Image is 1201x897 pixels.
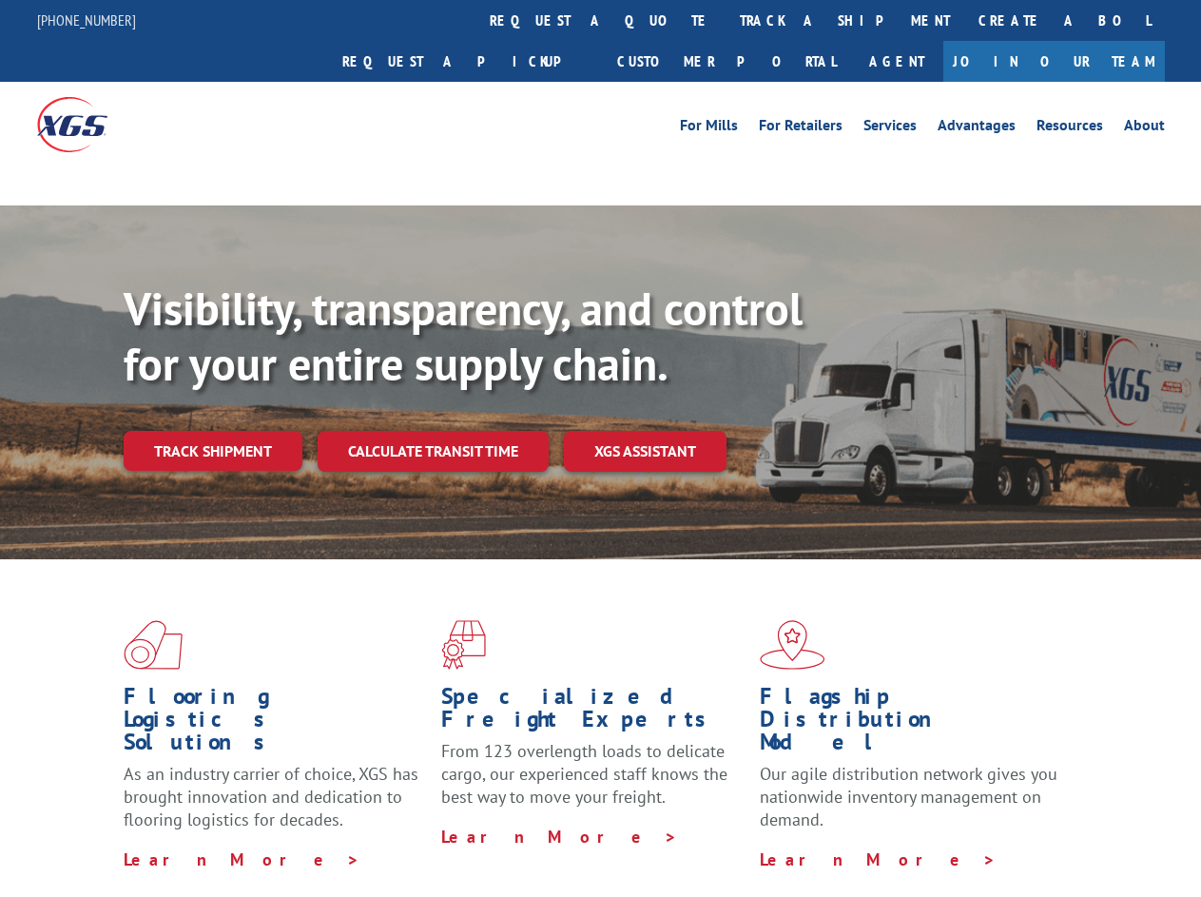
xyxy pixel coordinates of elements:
a: Learn More > [124,848,360,870]
h1: Flooring Logistics Solutions [124,685,427,763]
a: Advantages [938,118,1016,139]
h1: Specialized Freight Experts [441,685,745,740]
a: [PHONE_NUMBER] [37,10,136,29]
a: Resources [1036,118,1103,139]
a: XGS ASSISTANT [564,431,726,472]
a: Services [863,118,917,139]
img: xgs-icon-total-supply-chain-intelligence-red [124,620,183,670]
a: Request a pickup [328,41,603,82]
a: Join Our Team [943,41,1165,82]
a: Agent [850,41,943,82]
a: Learn More > [760,848,997,870]
a: Customer Portal [603,41,850,82]
a: About [1124,118,1165,139]
a: Learn More > [441,826,678,848]
a: For Mills [680,118,738,139]
h1: Flagship Distribution Model [760,685,1063,763]
p: From 123 overlength loads to delicate cargo, our experienced staff knows the best way to move you... [441,740,745,825]
a: For Retailers [759,118,843,139]
img: xgs-icon-flagship-distribution-model-red [760,620,825,670]
span: As an industry carrier of choice, XGS has brought innovation and dedication to flooring logistics... [124,763,418,830]
img: xgs-icon-focused-on-flooring-red [441,620,486,670]
a: Track shipment [124,431,302,471]
span: Our agile distribution network gives you nationwide inventory management on demand. [760,763,1057,830]
a: Calculate transit time [318,431,549,472]
b: Visibility, transparency, and control for your entire supply chain. [124,279,803,393]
